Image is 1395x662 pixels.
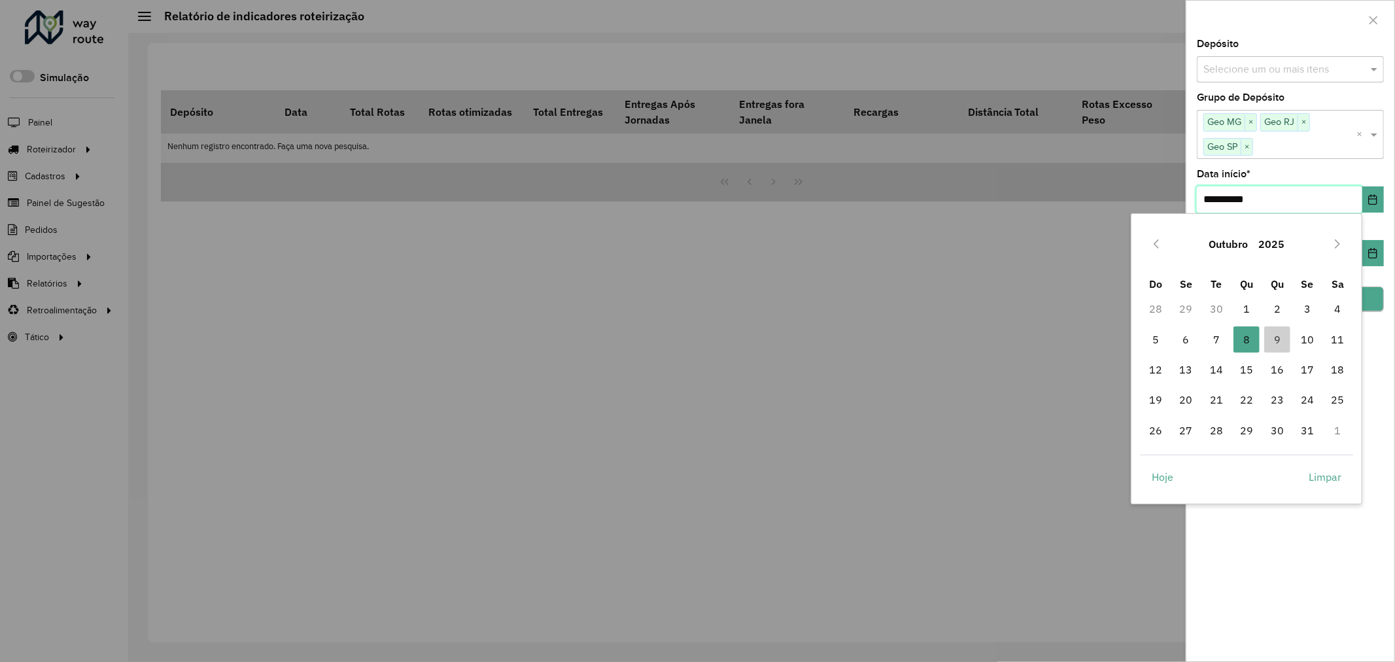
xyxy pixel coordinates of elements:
td: 14 [1201,355,1231,385]
td: 25 [1322,385,1352,415]
td: 1 [1231,294,1262,324]
span: 5 [1143,326,1169,353]
span: Limpar [1309,469,1342,485]
td: 16 [1262,355,1292,385]
td: 15 [1231,355,1262,385]
span: 24 [1294,387,1320,413]
td: 10 [1292,324,1322,354]
span: Geo SP [1204,139,1241,154]
td: 1 [1322,415,1352,445]
span: Do [1149,277,1162,290]
button: Hoje [1141,464,1184,490]
span: 26 [1143,417,1169,444]
span: 8 [1233,326,1260,353]
span: × [1245,114,1256,130]
span: 30 [1264,417,1290,444]
td: 13 [1171,355,1201,385]
button: Limpar [1298,464,1353,490]
span: 14 [1203,357,1230,383]
td: 30 [1262,415,1292,445]
span: Se [1180,277,1192,290]
span: Sa [1332,277,1344,290]
td: 3 [1292,294,1322,324]
span: Hoje [1152,469,1173,485]
span: 6 [1173,326,1199,353]
button: Previous Month [1146,234,1167,254]
td: 18 [1322,355,1352,385]
span: Geo RJ [1261,114,1298,130]
span: 3 [1294,296,1320,322]
td: 27 [1171,415,1201,445]
span: 21 [1203,387,1230,413]
td: 19 [1141,385,1171,415]
button: Choose Date [1362,240,1384,266]
span: 17 [1294,357,1320,383]
td: 30 [1201,294,1231,324]
span: 9 [1264,326,1290,353]
td: 22 [1231,385,1262,415]
span: Qu [1271,277,1284,290]
span: Clear all [1356,127,1368,143]
td: 20 [1171,385,1201,415]
span: Qu [1240,277,1253,290]
td: 28 [1201,415,1231,445]
span: 22 [1233,387,1260,413]
td: 17 [1292,355,1322,385]
span: 27 [1173,417,1199,444]
td: 2 [1262,294,1292,324]
td: 9 [1262,324,1292,354]
button: Choose Date [1362,186,1384,213]
td: 7 [1201,324,1231,354]
span: Te [1211,277,1222,290]
td: 4 [1322,294,1352,324]
span: 18 [1325,357,1351,383]
label: Data início [1197,166,1250,182]
span: 13 [1173,357,1199,383]
span: 12 [1143,357,1169,383]
span: Se [1301,277,1314,290]
button: Choose Year [1253,228,1290,260]
span: × [1241,139,1252,155]
span: Geo MG [1204,114,1245,130]
td: 29 [1171,294,1201,324]
td: 31 [1292,415,1322,445]
span: 10 [1294,326,1320,353]
span: 25 [1325,387,1351,413]
td: 21 [1201,385,1231,415]
label: Grupo de Depósito [1197,90,1284,105]
button: Next Month [1327,234,1348,254]
span: 31 [1294,417,1320,444]
span: 11 [1325,326,1351,353]
td: 23 [1262,385,1292,415]
td: 12 [1141,355,1171,385]
td: 24 [1292,385,1322,415]
span: 2 [1264,296,1290,322]
td: 8 [1231,324,1262,354]
span: 20 [1173,387,1199,413]
button: Choose Month [1203,228,1253,260]
span: × [1298,114,1309,130]
td: 28 [1141,294,1171,324]
span: 28 [1203,417,1230,444]
td: 6 [1171,324,1201,354]
span: 23 [1264,387,1290,413]
span: 1 [1233,296,1260,322]
td: 26 [1141,415,1171,445]
span: 19 [1143,387,1169,413]
span: 4 [1325,296,1351,322]
span: 7 [1203,326,1230,353]
td: 29 [1231,415,1262,445]
span: 16 [1264,357,1290,383]
span: 15 [1233,357,1260,383]
span: 29 [1233,417,1260,444]
td: 11 [1322,324,1352,354]
div: Choose Date [1131,213,1362,504]
td: 5 [1141,324,1171,354]
label: Depósito [1197,36,1239,52]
